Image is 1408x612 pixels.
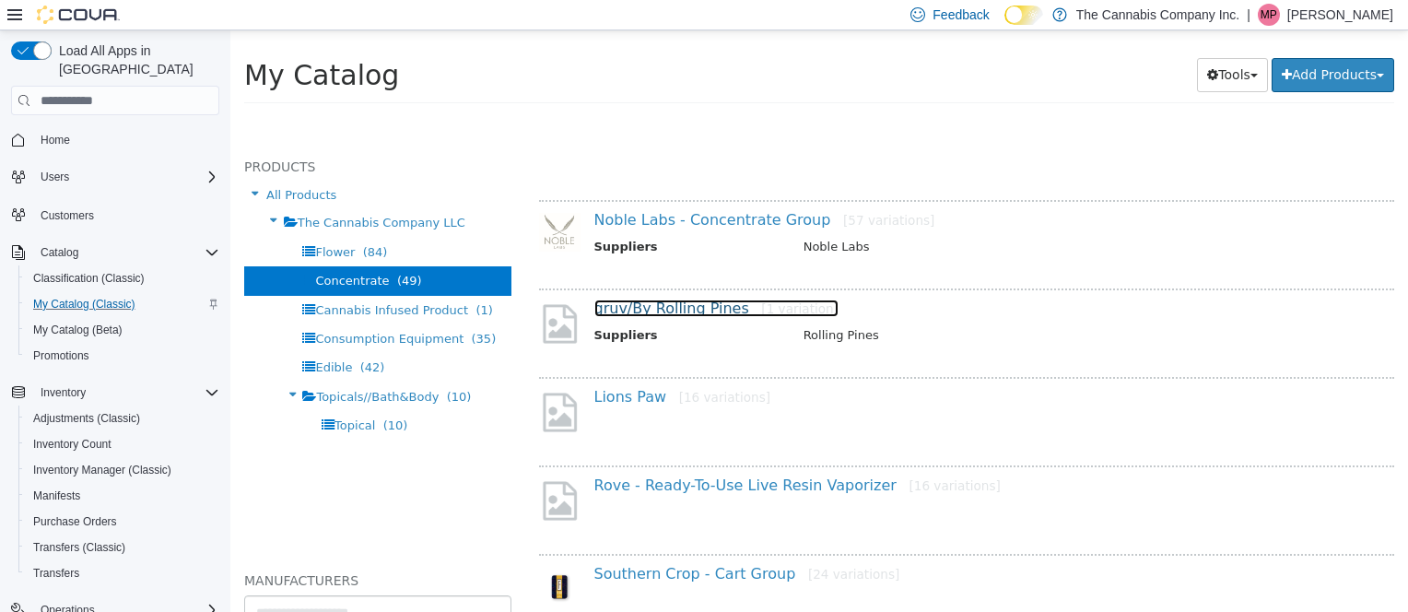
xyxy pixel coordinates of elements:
[85,215,124,229] span: Flower
[18,509,227,535] button: Purchase Orders
[41,170,69,184] span: Users
[104,388,145,402] span: Topical
[1261,4,1277,26] span: MP
[449,359,540,374] small: [16 variations]
[678,448,769,463] small: [16 variations]
[26,293,143,315] a: My Catalog (Classic)
[364,181,705,198] a: Noble Labs - Concentrate Group[57 variations]
[4,380,227,406] button: Inventory
[26,485,88,507] a: Manifests
[33,348,89,363] span: Promotions
[85,301,233,315] span: Consumption Equipment
[18,343,227,369] button: Promotions
[18,406,227,431] button: Adjustments (Classic)
[33,323,123,337] span: My Catalog (Beta)
[18,535,227,560] button: Transfers (Classic)
[153,388,178,402] span: (10)
[309,448,350,493] img: missing-image.png
[41,133,70,147] span: Home
[33,411,140,426] span: Adjustments (Classic)
[33,514,117,529] span: Purchase Orders
[26,562,87,584] a: Transfers
[85,330,122,344] span: Edible
[26,345,219,367] span: Promotions
[364,446,770,464] a: Rove - Ready-To-Use Live Resin Vaporizer[16 variations]
[18,560,227,586] button: Transfers
[364,269,609,287] a: gruv/By Rolling Pines[1 variation]
[309,182,350,221] img: 150
[33,566,79,581] span: Transfers
[18,265,227,291] button: Classification (Classic)
[1247,4,1250,26] p: |
[309,359,350,405] img: missing-image.png
[14,29,169,61] span: My Catalog
[26,459,179,481] a: Inventory Manager (Classic)
[26,267,219,289] span: Classification (Classic)
[130,330,155,344] span: (42)
[1041,28,1164,62] button: Add Products
[33,241,86,264] button: Catalog
[36,158,106,171] span: All Products
[167,243,192,257] span: (49)
[26,459,219,481] span: Inventory Manager (Classic)
[4,240,227,265] button: Catalog
[1004,25,1005,26] span: Dark Mode
[364,535,670,552] a: Southern Crop - Cart Group[24 variations]
[559,296,1145,319] td: Rolling Pines
[559,207,1145,230] td: Noble Labs
[26,407,219,430] span: Adjustments (Classic)
[4,164,227,190] button: Users
[33,241,219,264] span: Catalog
[33,166,76,188] button: Users
[33,128,219,151] span: Home
[26,511,124,533] a: Purchase Orders
[41,208,94,223] span: Customers
[26,536,133,559] a: Transfers (Classic)
[4,126,227,153] button: Home
[33,297,135,312] span: My Catalog (Classic)
[26,345,97,367] a: Promotions
[33,463,171,477] span: Inventory Manager (Classic)
[14,539,281,561] h5: Manufacturers
[578,536,669,551] small: [24 variations]
[309,536,350,578] img: 150
[309,271,350,316] img: missing-image.png
[26,267,152,289] a: Classification (Classic)
[67,185,235,199] span: The Cannabis Company LLC
[241,301,266,315] span: (35)
[4,201,227,228] button: Customers
[41,385,86,400] span: Inventory
[33,271,145,286] span: Classification (Classic)
[613,182,704,197] small: [57 variations]
[245,273,262,287] span: (1)
[33,205,101,227] a: Customers
[18,317,227,343] button: My Catalog (Beta)
[33,166,219,188] span: Users
[18,291,227,317] button: My Catalog (Classic)
[33,382,219,404] span: Inventory
[33,488,80,503] span: Manifests
[26,407,147,430] a: Adjustments (Classic)
[33,382,93,404] button: Inventory
[1287,4,1393,26] p: [PERSON_NAME]
[18,483,227,509] button: Manifests
[26,511,219,533] span: Purchase Orders
[26,433,119,455] a: Inventory Count
[41,245,78,260] span: Catalog
[37,6,120,24] img: Cova
[26,485,219,507] span: Manifests
[26,319,219,341] span: My Catalog (Beta)
[1258,4,1280,26] div: Mitch Parker
[33,540,125,555] span: Transfers (Classic)
[33,129,77,151] a: Home
[1076,4,1239,26] p: The Cannabis Company Inc.
[26,293,219,315] span: My Catalog (Classic)
[1004,6,1043,25] input: Dark Mode
[26,319,130,341] a: My Catalog (Beta)
[364,296,559,319] th: Suppliers
[52,41,219,78] span: Load All Apps in [GEOGRAPHIC_DATA]
[33,437,111,452] span: Inventory Count
[133,215,158,229] span: (84)
[26,562,219,584] span: Transfers
[86,359,208,373] span: Topicals//Bath&Body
